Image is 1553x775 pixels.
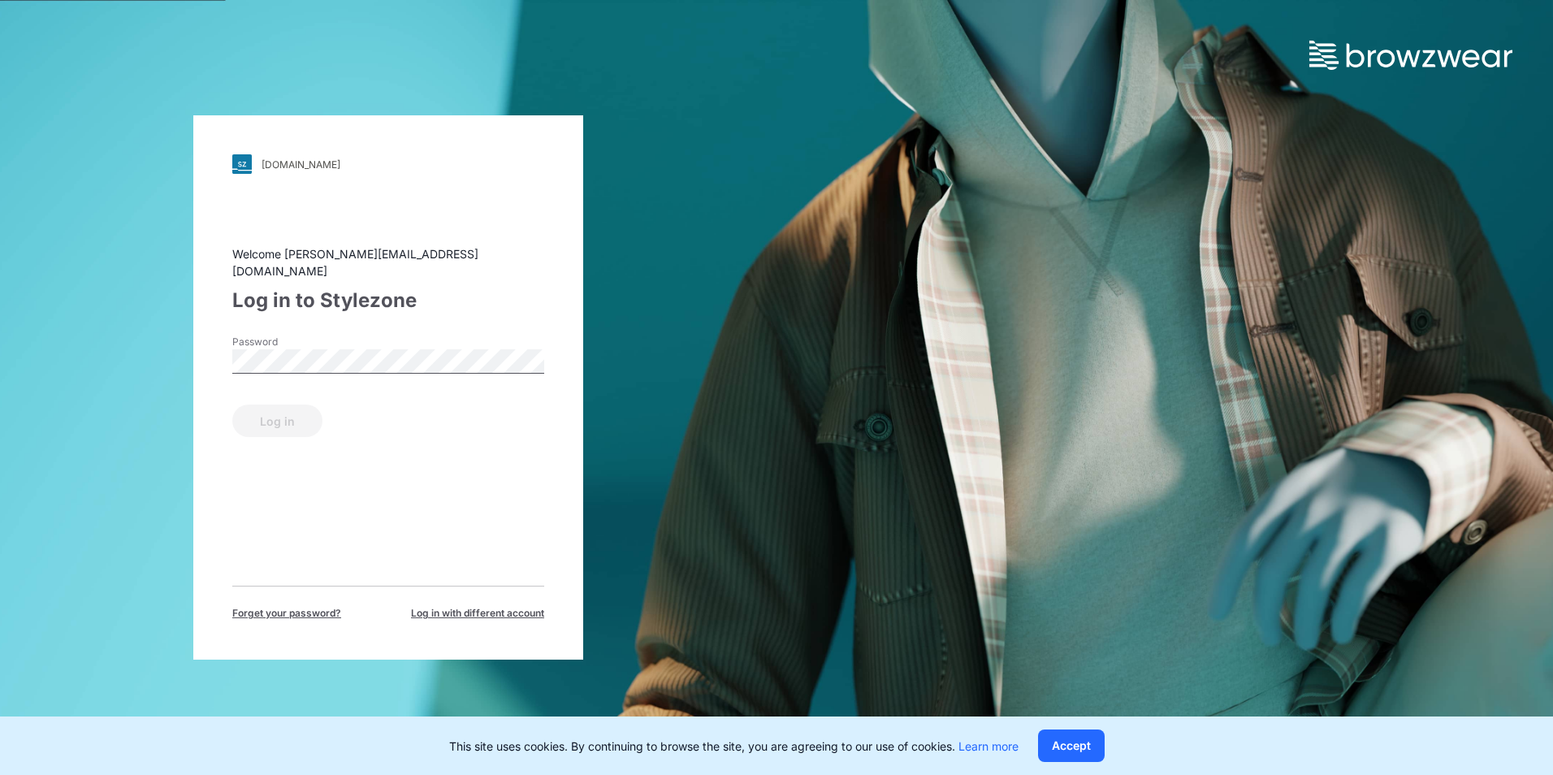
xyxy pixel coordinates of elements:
[232,286,544,315] div: Log in to Stylezone
[1038,730,1105,762] button: Accept
[232,154,252,174] img: svg+xml;base64,PHN2ZyB3aWR0aD0iMjgiIGhlaWdodD0iMjgiIHZpZXdCb3g9IjAgMCAyOCAyOCIgZmlsbD0ibm9uZSIgeG...
[262,158,340,171] div: [DOMAIN_NAME]
[411,606,544,621] span: Log in with different account
[232,245,544,279] div: Welcome [PERSON_NAME][EMAIL_ADDRESS][DOMAIN_NAME]
[958,739,1019,753] a: Learn more
[1309,41,1512,70] img: browzwear-logo.73288ffb.svg
[449,738,1019,755] p: This site uses cookies. By continuing to browse the site, you are agreeing to our use of cookies.
[232,606,341,621] span: Forget your password?
[232,335,346,349] label: Password
[232,154,544,174] a: [DOMAIN_NAME]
